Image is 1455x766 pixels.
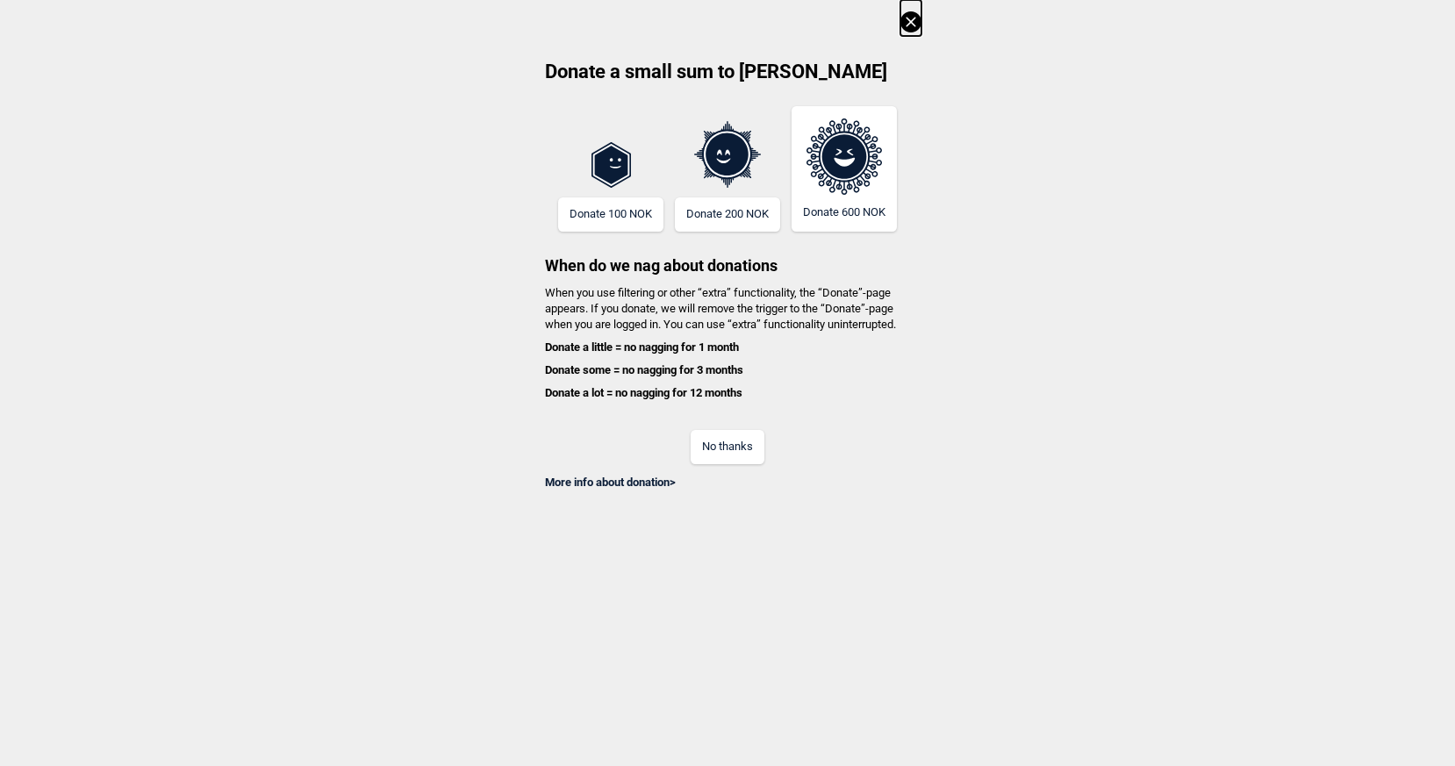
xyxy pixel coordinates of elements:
[792,106,897,232] button: Donate 600 NOK
[534,232,921,276] h3: When do we nag about donations
[545,386,742,399] b: Donate a lot = no nagging for 12 months
[545,363,743,376] b: Donate some = no nagging for 3 months
[691,430,764,464] button: No thanks
[534,59,921,97] h2: Donate a small sum to [PERSON_NAME]
[534,285,921,402] h4: When you use filtering or other “extra” functionality, the “Donate”-page appears. If you donate, ...
[675,197,780,232] button: Donate 200 NOK
[545,340,739,354] b: Donate a little = no nagging for 1 month
[558,197,663,232] button: Donate 100 NOK
[545,476,676,489] a: More info about donation>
